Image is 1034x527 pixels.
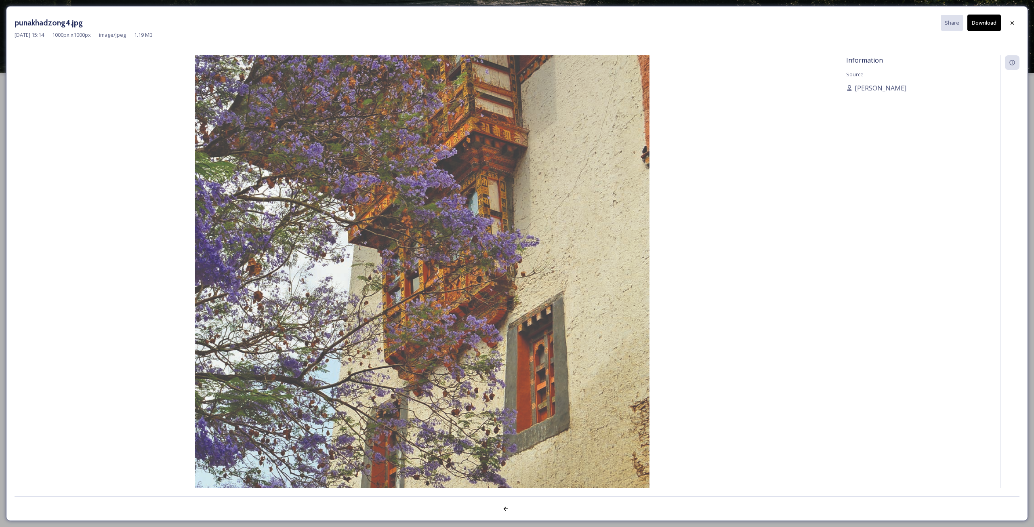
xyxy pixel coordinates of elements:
h3: punakhadzong4.jpg [15,17,83,29]
button: Download [967,15,1001,31]
button: Share [941,15,963,31]
img: punakhadzong4.jpg [15,55,830,510]
span: [DATE] 15:14 [15,31,44,39]
span: [PERSON_NAME] [855,83,906,93]
span: Source [846,71,864,78]
span: Information [846,56,883,65]
span: 1000 px x 1000 px [52,31,91,39]
span: 1.19 MB [134,31,153,39]
span: image/jpeg [99,31,126,39]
